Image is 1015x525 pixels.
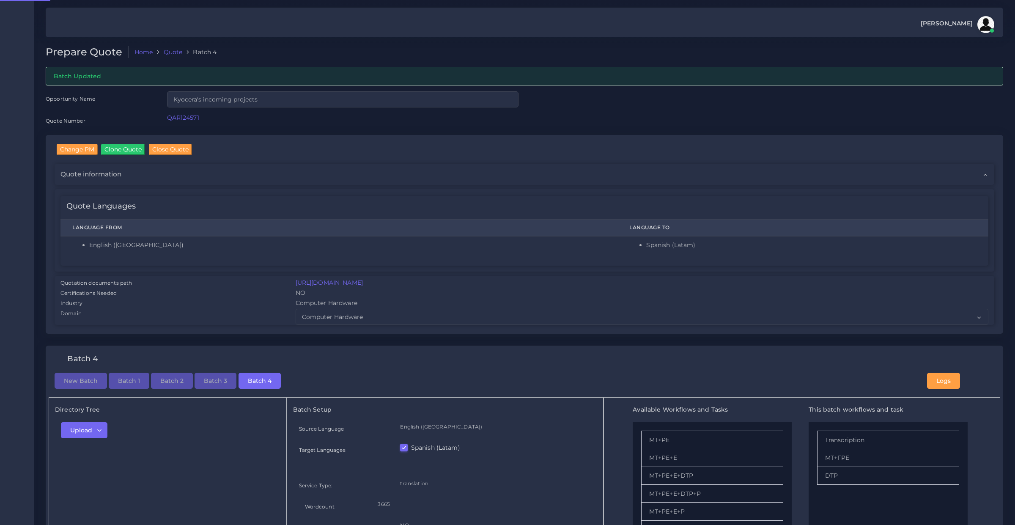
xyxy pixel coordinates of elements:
button: Batch 1 [109,373,149,389]
label: Domain [60,310,82,317]
li: DTP [817,467,959,485]
a: New Batch [55,377,107,384]
input: Close Quote [149,144,192,155]
label: Quotation documents path [60,279,132,287]
span: [PERSON_NAME] [921,20,973,26]
a: Batch 4 [239,377,281,384]
button: Upload [61,422,107,438]
input: Clone Quote [101,144,145,155]
label: Industry [60,300,82,307]
h2: Prepare Quote [46,46,129,58]
p: English ([GEOGRAPHIC_DATA]) [400,422,591,431]
h5: Available Workflows and Tasks [633,406,792,413]
label: Opportunity Name [46,95,95,102]
a: Home [134,48,153,56]
th: Language From [60,220,617,236]
button: Batch 3 [195,373,236,389]
h5: This batch workflows and task [809,406,968,413]
div: Quote information [55,164,994,185]
a: [PERSON_NAME]avatar [916,16,997,33]
th: Language To [617,220,988,236]
label: Service Type: [299,482,333,489]
span: Logs [936,377,951,385]
a: [URL][DOMAIN_NAME] [296,279,363,286]
button: Batch 4 [239,373,281,389]
li: MT+PE+E+DTP [641,467,783,485]
button: Logs [927,373,960,389]
label: Target Languages [299,446,346,454]
h5: Directory Tree [55,406,280,413]
div: NO [290,289,995,299]
a: Quote [164,48,183,56]
button: New Batch [55,373,107,389]
a: Batch 3 [195,377,236,384]
p: translation [400,479,591,488]
a: QAR124571 [167,114,199,121]
h4: Quote Languages [66,202,136,211]
li: MT+PE+E [641,449,783,467]
a: Batch 2 [151,377,193,384]
li: MT+PE [641,431,783,449]
button: Batch 2 [151,373,193,389]
label: Certifications Needed [60,289,117,297]
img: avatar [977,16,994,33]
label: Quote Number [46,117,85,124]
label: Spanish (Latam) [411,443,460,452]
h4: Batch 4 [67,355,98,364]
li: Batch 4 [182,48,217,56]
li: MT+PE+E+DTP+P [641,485,783,503]
li: MT+FPE [817,449,959,467]
li: Transcription [817,431,959,449]
a: Batch 1 [109,377,149,384]
div: Computer Hardware [290,299,995,309]
li: English ([GEOGRAPHIC_DATA]) [89,241,606,250]
div: Batch Updated [46,67,1003,85]
p: 3665 [378,500,585,509]
h5: Batch Setup [293,406,598,413]
li: MT+PE+E+P [641,503,783,520]
label: Source Language [299,425,344,432]
li: Spanish (Latam) [646,241,977,250]
input: Change PM [57,144,98,155]
span: Quote information [60,170,121,179]
label: Wordcount [305,503,335,510]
